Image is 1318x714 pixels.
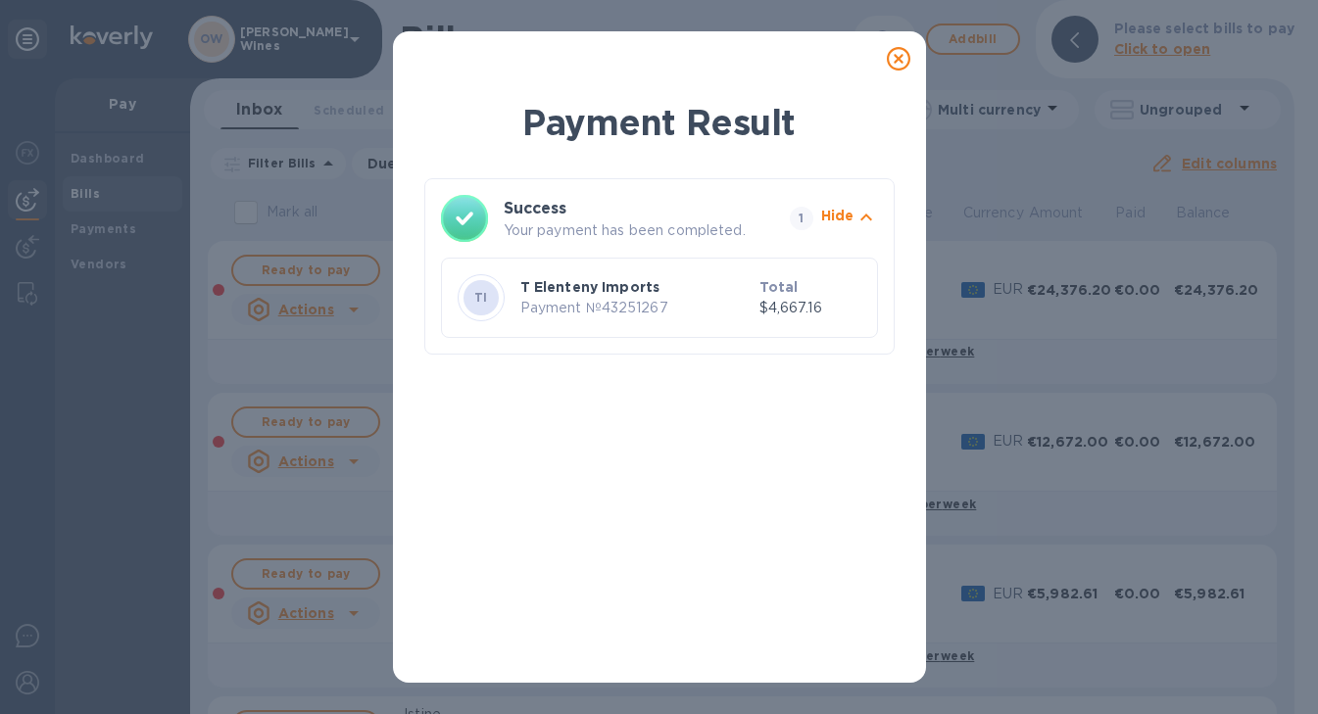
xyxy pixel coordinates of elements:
[504,197,755,220] h3: Success
[759,298,861,318] p: $4,667.16
[821,206,878,232] button: Hide
[821,206,854,225] p: Hide
[520,277,752,297] p: T Elenteny Imports
[790,207,813,230] span: 1
[424,98,895,147] h1: Payment Result
[504,220,782,241] p: Your payment has been completed.
[759,279,799,295] b: Total
[474,290,488,305] b: TI
[520,298,752,318] p: Payment № 43251267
